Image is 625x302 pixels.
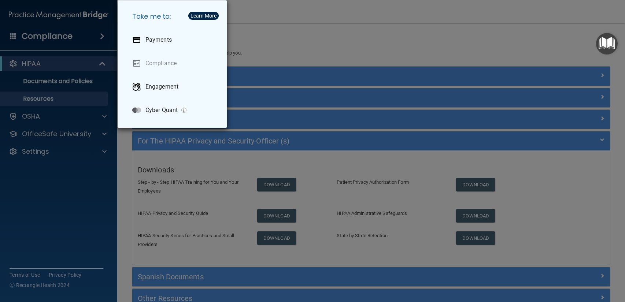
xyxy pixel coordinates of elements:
a: Payments [126,30,221,50]
p: Cyber Quant [145,107,178,114]
a: Compliance [126,53,221,74]
p: Engagement [145,83,178,90]
a: Engagement [126,77,221,97]
div: Learn More [191,13,217,18]
p: Payments [145,36,172,44]
button: Learn More [188,12,219,20]
h5: Take me to: [126,6,221,27]
button: Open Resource Center [596,33,618,55]
a: Cyber Quant [126,100,221,120]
